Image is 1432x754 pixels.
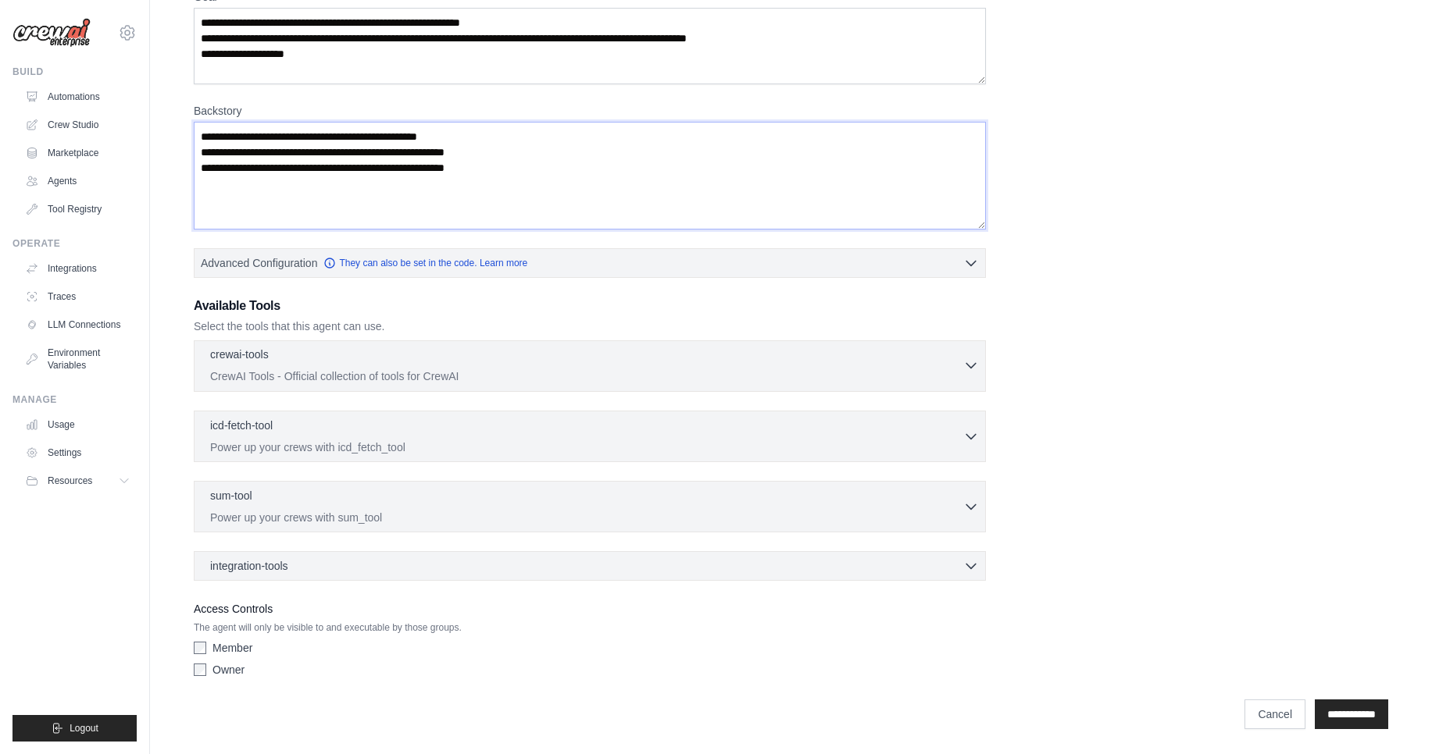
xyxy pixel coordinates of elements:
[194,621,986,634] p: The agent will only be visible to and executable by those groups.
[194,103,986,119] label: Backstory
[19,284,137,309] a: Traces
[19,412,137,437] a: Usage
[1245,699,1305,729] a: Cancel
[19,440,137,465] a: Settings
[201,558,979,574] button: integration-tools
[195,249,985,277] button: Advanced Configuration They can also be set in the code. Learn more
[201,347,979,384] button: crewai-tools CrewAI Tools - Official collection of tools for CrewAI
[212,662,245,678] label: Owner
[201,255,317,271] span: Advanced Configuration
[19,197,137,222] a: Tool Registry
[19,312,137,337] a: LLM Connections
[12,715,137,742] button: Logout
[210,510,963,525] p: Power up your crews with sum_tool
[19,340,137,378] a: Environment Variables
[19,112,137,137] a: Crew Studio
[12,237,137,250] div: Operate
[323,257,527,269] a: They can also be set in the code. Learn more
[212,640,252,656] label: Member
[19,169,137,194] a: Agents
[19,468,137,493] button: Resources
[210,439,963,455] p: Power up your crews with icd_fetch_tool
[194,318,986,334] p: Select the tools that this agent can use.
[210,368,963,384] p: CrewAI Tools - Official collection of tools for CrewAI
[19,256,137,281] a: Integrations
[12,18,91,48] img: Logo
[12,66,137,78] div: Build
[194,297,986,315] h3: Available Tools
[48,475,92,487] span: Resources
[210,488,252,503] p: sum-tool
[210,418,273,433] p: icd-fetch-tool
[70,722,98,734] span: Logout
[194,599,986,618] label: Access Controls
[210,347,269,362] p: crewai-tools
[12,393,137,406] div: Manage
[210,558,288,574] span: integration-tools
[19,140,137,165] a: Marketplace
[201,418,979,455] button: icd-fetch-tool Power up your crews with icd_fetch_tool
[19,84,137,109] a: Automations
[201,488,979,525] button: sum-tool Power up your crews with sum_tool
